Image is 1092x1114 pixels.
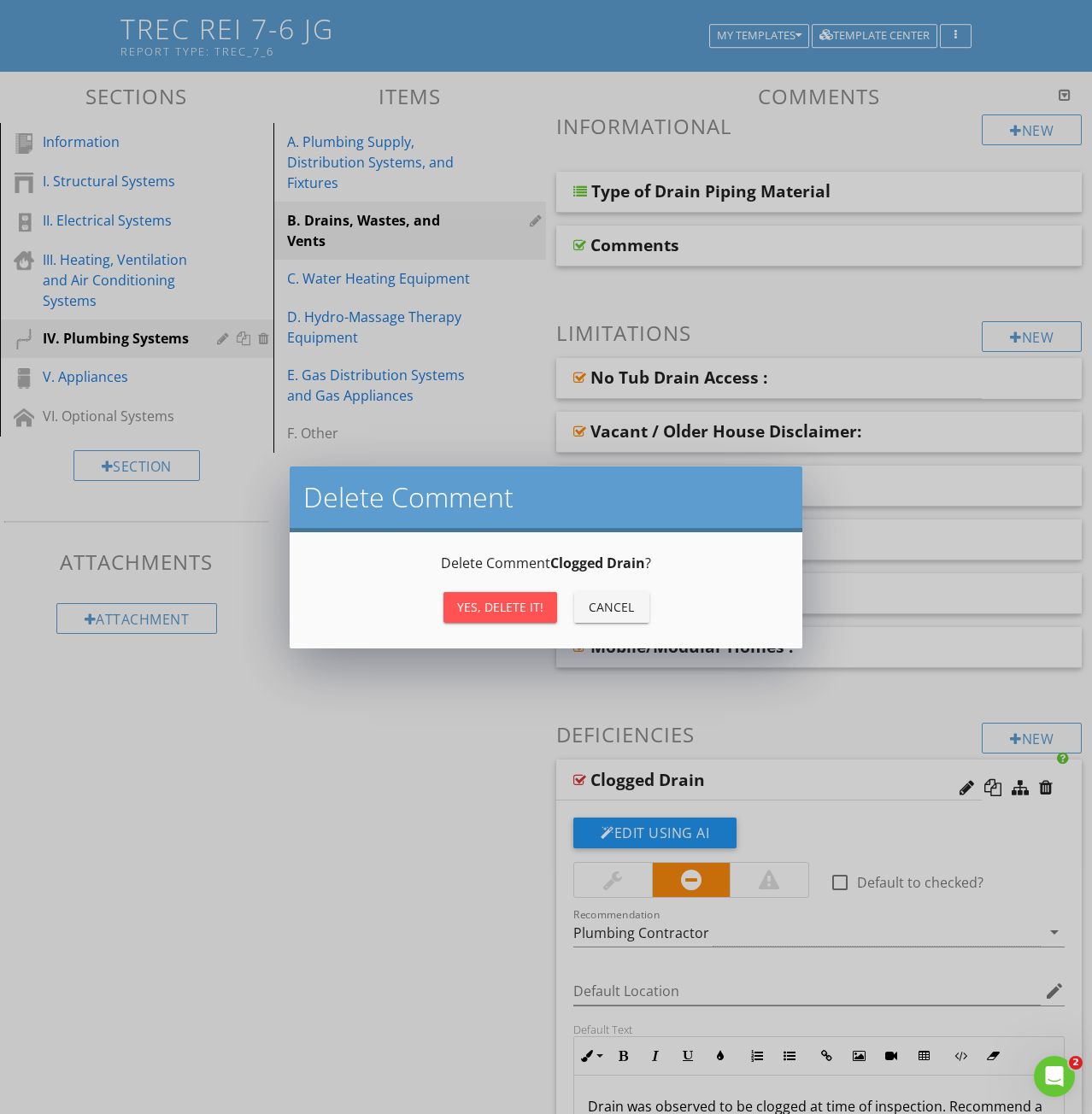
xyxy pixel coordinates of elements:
span: 2 [1069,1056,1083,1070]
div: Cancel [588,598,636,616]
button: Cancel [574,592,649,623]
h2: Delete Comment [303,480,789,514]
p: Delete Comment ? [310,553,782,573]
div: Yes, Delete it! [457,598,543,616]
button: Yes, Delete it! [443,592,557,623]
strong: Clogged Drain [550,554,645,572]
iframe: Intercom live chat [1034,1056,1075,1097]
